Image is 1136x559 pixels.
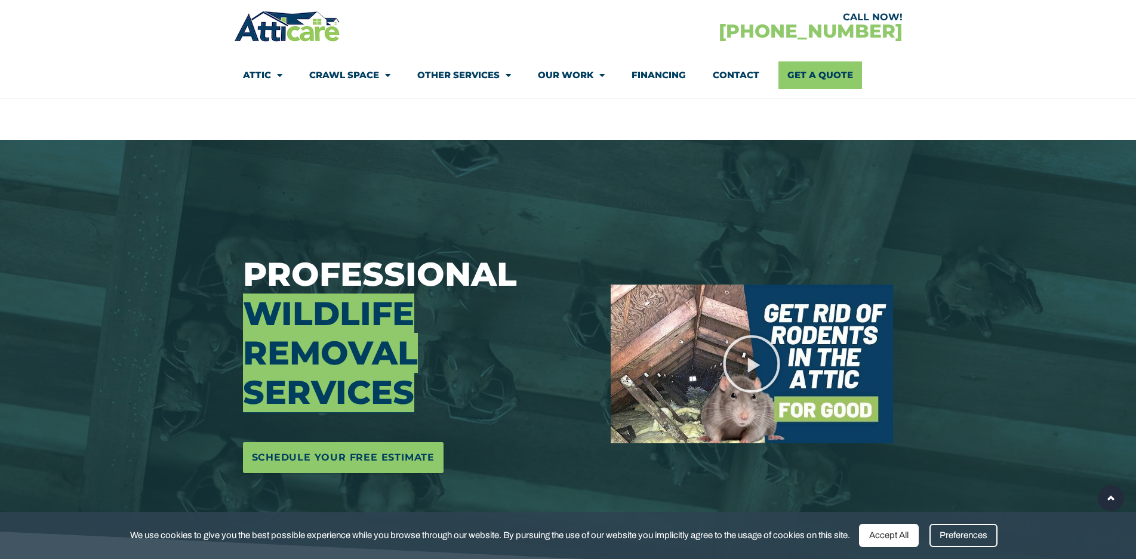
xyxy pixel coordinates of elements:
span: Wildlife Removal Services [243,294,418,412]
span: We use cookies to give you the best possible experience while you browse through our website. By ... [130,528,850,543]
div: Preferences [929,524,998,547]
a: Other Services [417,61,511,89]
a: Financing [632,61,686,89]
a: Our Work [538,61,605,89]
a: Attic [243,61,282,89]
div: CALL NOW! [568,13,903,22]
a: Contact [713,61,759,89]
h3: Professional [243,255,593,412]
nav: Menu [243,61,894,89]
div: Accept All [859,524,919,547]
iframe: Chat Invitation [6,326,197,523]
div: Play Video [722,334,781,394]
a: Crawl Space [309,61,390,89]
span: Schedule Your Free Estimate [252,448,435,467]
a: Get A Quote [778,61,862,89]
a: Schedule Your Free Estimate [243,442,444,473]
